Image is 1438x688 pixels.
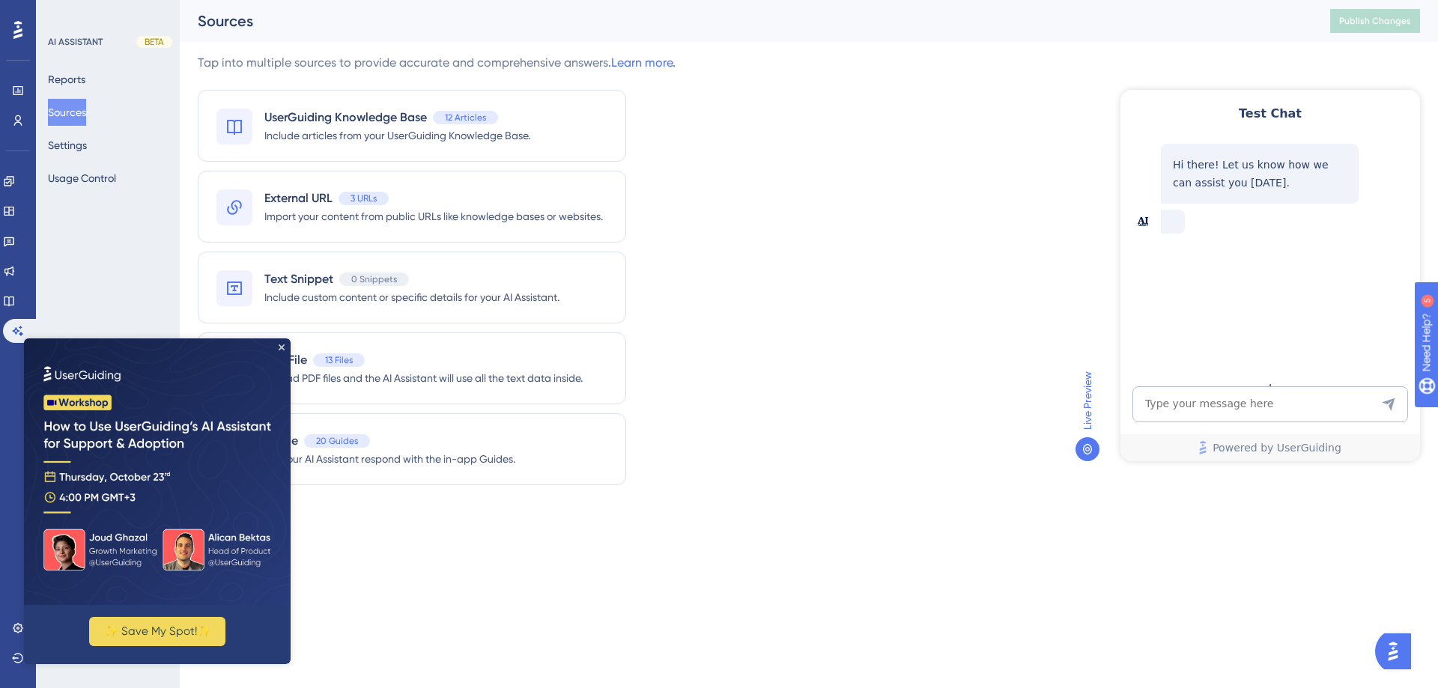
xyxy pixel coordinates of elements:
span: Need Help? [35,4,94,22]
span: 20 Guides [316,435,358,447]
a: Learn more. [611,55,676,70]
span: Live Preview [1078,371,1096,430]
span: Import your content from public URLs like knowledge bases or websites. [264,207,603,225]
span: External URL [264,189,333,207]
div: AI ASSISTANT [48,36,103,48]
button: ✨ Save My Spot!✨ [65,278,201,308]
div: Tap into multiple sources to provide accurate and comprehensive answers. [198,54,676,72]
span: Publish Changes [1339,15,1411,27]
button: Usage Control [48,165,116,192]
iframe: UserGuiding AI Assistant Launcher [1375,629,1420,674]
div: Close Preview [255,6,261,12]
button: Publish Changes [1330,9,1420,33]
span: UserGuiding Knowledge Base [264,109,427,127]
span: 13 Files [325,354,353,366]
span: Let your AI Assistant respond with the in-app Guides. [264,450,515,468]
span: Include custom content or specific details for your AI Assistant. [264,288,559,306]
span: 12 Articles [445,112,486,124]
span: Include articles from your UserGuiding Knowledge Base. [264,127,530,144]
div: 5 [104,7,109,19]
span: 3 URLs [351,192,377,204]
div: BETA [136,36,172,48]
span: 0 Snippets [351,273,397,285]
span: Text Snippet [264,270,333,288]
button: Sources [48,99,86,126]
button: Reports [48,66,85,93]
div: Sources [198,10,1293,31]
iframe: UserGuiding AI Assistant [1120,90,1420,461]
span: Upload PDF files and the AI Assistant will use all the text data inside. [264,369,583,387]
button: Settings [48,132,87,159]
